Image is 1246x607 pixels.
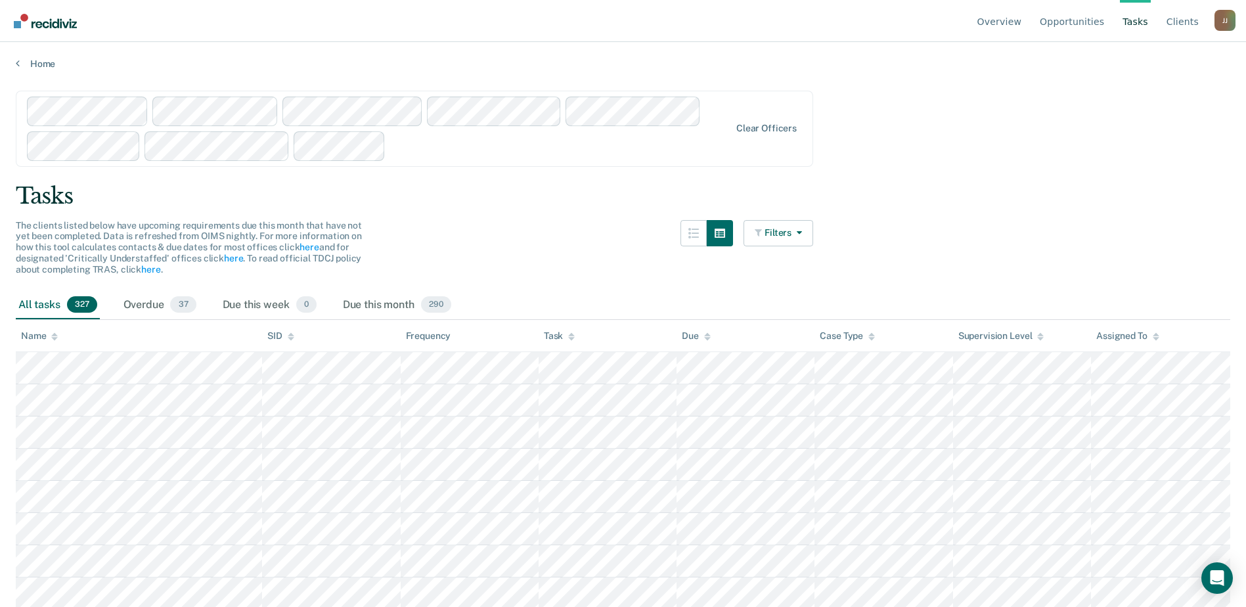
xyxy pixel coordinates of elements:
[267,330,294,342] div: SID
[736,123,797,134] div: Clear officers
[744,220,813,246] button: Filters
[1214,10,1235,31] button: Profile dropdown button
[421,296,451,313] span: 290
[16,291,100,320] div: All tasks327
[16,183,1230,210] div: Tasks
[296,296,317,313] span: 0
[224,253,243,263] a: here
[67,296,97,313] span: 327
[21,330,58,342] div: Name
[16,58,1230,70] a: Home
[544,330,575,342] div: Task
[170,296,196,313] span: 37
[682,330,711,342] div: Due
[1214,10,1235,31] div: J J
[1096,330,1159,342] div: Assigned To
[300,242,319,252] a: here
[820,330,875,342] div: Case Type
[14,14,77,28] img: Recidiviz
[1201,562,1233,594] div: Open Intercom Messenger
[16,220,362,275] span: The clients listed below have upcoming requirements due this month that have not yet been complet...
[141,264,160,275] a: here
[958,330,1044,342] div: Supervision Level
[340,291,454,320] div: Due this month290
[406,330,451,342] div: Frequency
[121,291,199,320] div: Overdue37
[220,291,319,320] div: Due this week0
